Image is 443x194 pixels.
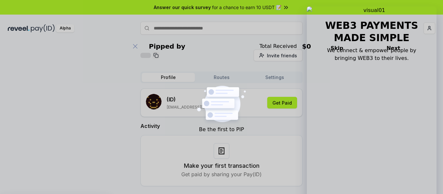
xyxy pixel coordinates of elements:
div: $ 0 [302,42,311,51]
div: Total Received [259,42,297,50]
div: Pipped by [149,42,185,51]
div: Be the first to PIP [199,126,244,133]
button: Next [361,39,425,58]
button: Skip [318,39,356,58]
